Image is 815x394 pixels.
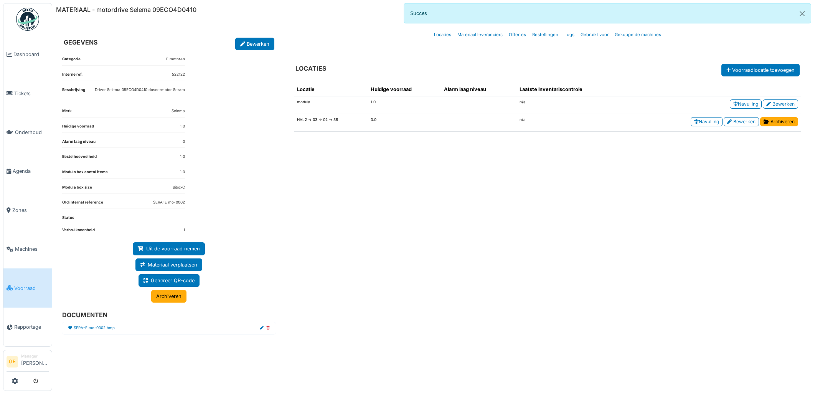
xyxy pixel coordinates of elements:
button: Close [794,3,811,24]
a: Navulling [691,117,723,126]
dt: Categorie [62,56,81,65]
dt: Merk [62,108,72,117]
dd: 1.0 [180,169,185,175]
a: SERA-E mo-0002.bmp [74,325,115,331]
a: Archiveren [760,117,798,126]
a: Bewerken [235,38,274,50]
th: Laatste inventariscontrole [516,83,624,96]
a: Dashboard [3,35,52,74]
li: [PERSON_NAME] [21,353,49,370]
span: Dashboard [13,51,49,58]
dt: Interne ref. [62,72,82,81]
td: HAL2 -> 03 -> 02 -> 38 [294,114,368,132]
dd: 522122 [172,72,185,78]
a: Onderhoud [3,113,52,152]
div: Manager [21,353,49,359]
dd: 1.0 [180,124,185,129]
a: Materiaal verplaatsen [135,258,202,271]
a: Machines [3,230,52,268]
a: Navulling [730,99,762,109]
a: Genereer QR-code [139,274,200,287]
dd: 0 [183,139,185,145]
a: Zones [3,191,52,230]
a: Gebruikt voor [577,26,612,44]
a: Agenda [3,152,52,190]
div: Succes [404,3,811,23]
th: Locatie [294,83,368,96]
dt: Beschrijving [62,87,85,102]
span: Zones [12,207,49,214]
a: Bestellingen [529,26,561,44]
span: Machines [15,245,49,253]
dd: BiboxC [173,185,185,190]
dd: 1 [183,227,185,233]
dd: SERA-E mo-0002 [153,200,185,205]
span: Voorraad [14,285,49,292]
a: GE Manager[PERSON_NAME] [7,353,49,372]
dd: E motoren [166,56,185,62]
dt: Huidige voorraad [62,124,94,132]
a: Locaties [431,26,454,44]
td: n/a [516,96,624,114]
span: Onderhoud [15,129,49,136]
td: 1.0 [368,96,441,114]
dt: Status [62,215,74,221]
p: Driver Selema 09ECO4D0410 doseermotor Seram [95,87,185,93]
a: Bewerken [763,99,798,109]
a: Logs [561,26,577,44]
td: n/a [516,114,624,132]
dt: Old internal reference [62,200,103,209]
span: Rapportage [14,323,49,331]
h6: GEGEVENS [64,39,97,46]
dt: Verbruikseenheid [62,227,95,236]
a: Offertes [506,26,529,44]
dt: Modula box aantal items [62,169,107,178]
dd: 1.0 [180,154,185,160]
a: Archiveren [151,290,186,303]
td: 0.0 [368,114,441,132]
td: modula [294,96,368,114]
dt: Modula box size [62,185,92,194]
a: Bewerken [724,117,759,126]
dt: Bestelhoeveelheid [62,154,97,163]
a: Uit de voorraad nemen [133,242,205,255]
h6: DOCUMENTEN [62,311,270,319]
dt: Alarm laag niveau [62,139,96,148]
h6: LOCATIES [295,65,326,72]
a: Tickets [3,74,52,113]
th: Alarm laag niveau [441,83,516,96]
button: Voorraadlocatie toevoegen [721,64,800,76]
dd: Selema [172,108,185,114]
a: Materiaal leveranciers [454,26,506,44]
a: Rapportage [3,308,52,346]
span: Agenda [13,167,49,175]
th: Huidige voorraad [368,83,441,96]
li: GE [7,356,18,368]
span: Tickets [14,90,49,97]
img: Badge_color-CXgf-gQk.svg [16,8,39,31]
a: Voorraad [3,268,52,307]
h6: MATERIAAL - motordrive Selema 09ECO4D0410 [56,6,196,13]
a: Gekoppelde machines [612,26,664,44]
